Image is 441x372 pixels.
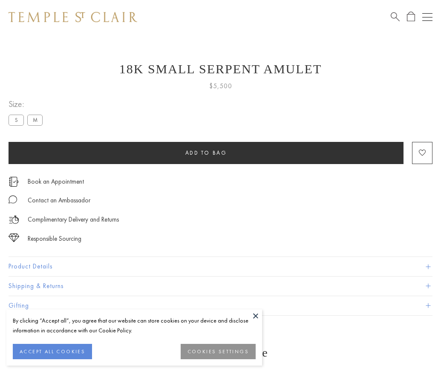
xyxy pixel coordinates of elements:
[28,234,81,244] div: Responsible Sourcing
[9,142,404,164] button: Add to bag
[9,62,432,76] h1: 18K Small Serpent Amulet
[209,81,232,92] span: $5,500
[13,344,92,359] button: ACCEPT ALL COOKIES
[9,115,24,125] label: S
[9,97,46,111] span: Size:
[9,12,137,22] img: Temple St. Clair
[13,316,256,335] div: By clicking “Accept all”, you agree that our website can store cookies on your device and disclos...
[9,214,19,225] img: icon_delivery.svg
[181,344,256,359] button: COOKIES SETTINGS
[9,177,19,187] img: icon_appointment.svg
[422,12,432,22] button: Open navigation
[27,115,43,125] label: M
[9,277,432,296] button: Shipping & Returns
[9,234,19,242] img: icon_sourcing.svg
[28,195,90,206] div: Contact an Ambassador
[9,257,432,276] button: Product Details
[28,177,84,186] a: Book an Appointment
[185,149,227,156] span: Add to bag
[407,12,415,22] a: Open Shopping Bag
[9,195,17,204] img: MessageIcon-01_2.svg
[9,296,432,315] button: Gifting
[391,12,400,22] a: Search
[28,214,119,225] p: Complimentary Delivery and Returns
